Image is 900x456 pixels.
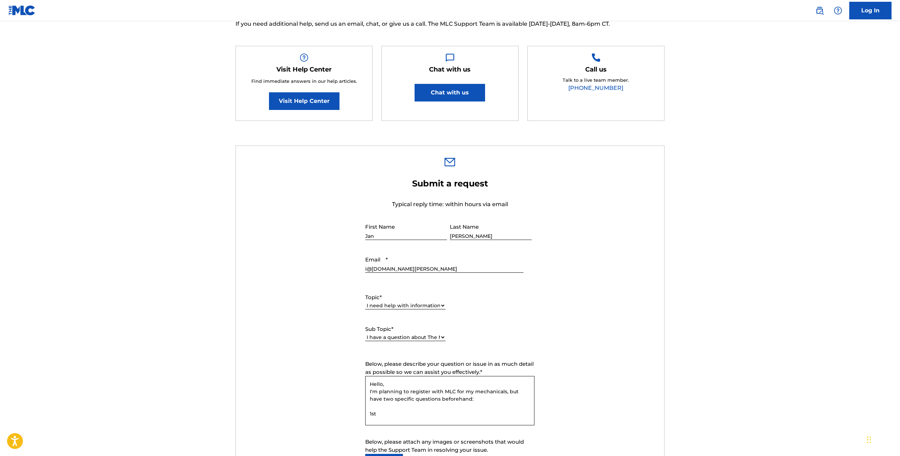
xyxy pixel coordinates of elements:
img: MLC Logo [8,5,36,16]
h5: Call us [585,66,607,74]
div: Chat-Widget [865,422,900,456]
textarea: Hello, I'm planning to register with MLC for my mechanicals, but have two specific questions befo... [365,376,534,425]
div: Ziehen [867,429,871,450]
h5: Visit Help Center [276,66,332,74]
span: Typical reply time: within hours via email [392,201,508,208]
span: Topic [365,294,380,301]
h5: Chat with us [429,66,471,74]
img: search [815,6,824,15]
span: Below, please describe your question or issue in as much detail as possible so we can assist you ... [365,361,534,375]
img: Help Box Image [446,53,454,62]
img: 0ff00501b51b535a1dc6.svg [445,158,455,166]
a: Log In [849,2,892,19]
span: Sub Topic [365,326,391,332]
a: Public Search [813,4,827,18]
button: Chat with us [415,84,485,101]
div: Help [831,4,845,18]
img: Help Box Image [592,53,600,62]
span: Find immediate answers in our help articles. [251,78,357,84]
img: help [834,6,842,15]
span: Below, please attach any images or screenshots that would help the Support Team in resolving your... [365,438,524,453]
a: Visit Help Center [269,92,339,110]
a: [PHONE_NUMBER] [568,85,623,91]
span: If you need additional help, send us an email, chat, or give us a call. The MLC Support Team is a... [235,20,665,28]
h2: Submit a request [365,178,534,189]
p: Talk to a live team member. [563,77,629,84]
iframe: Chat Widget [865,422,900,456]
img: Help Box Image [300,53,308,62]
